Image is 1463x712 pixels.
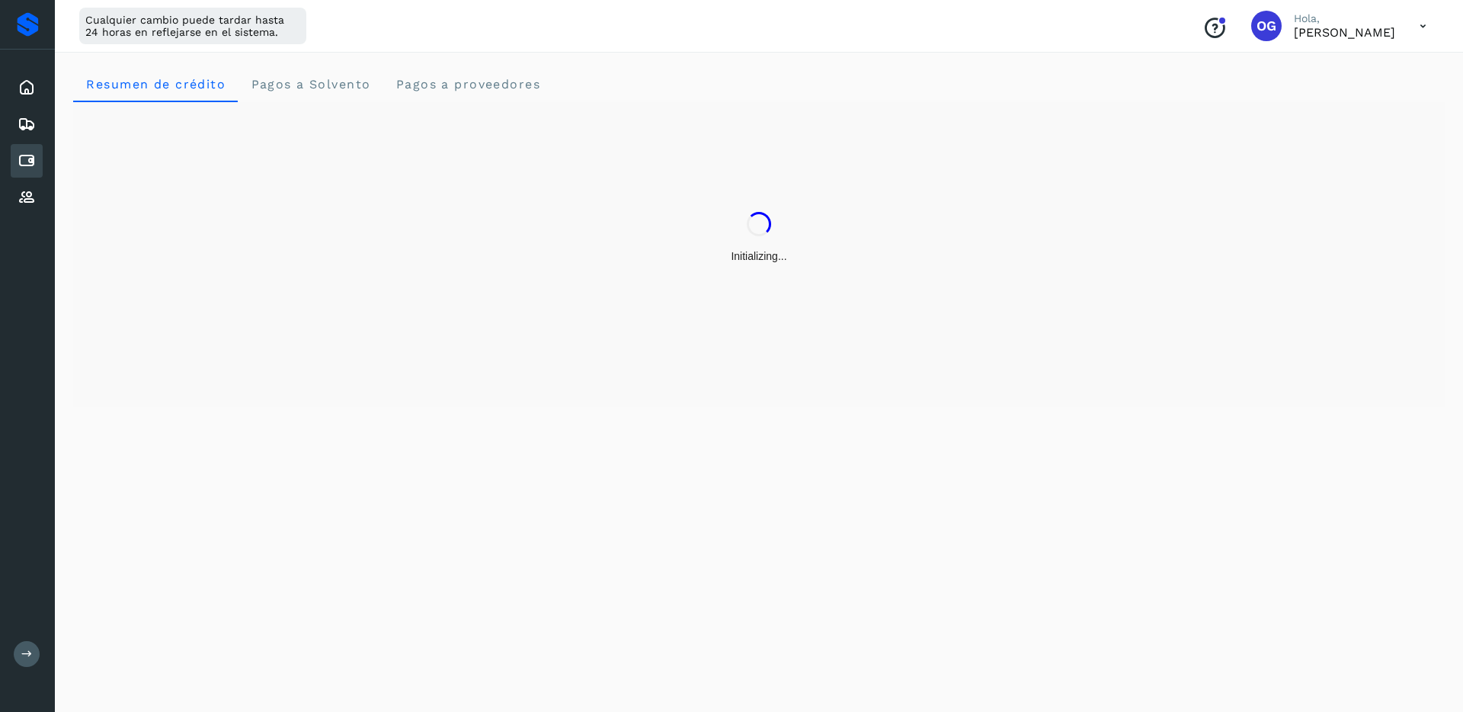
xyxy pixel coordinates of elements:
[79,8,306,44] div: Cualquier cambio puede tardar hasta 24 horas en reflejarse en el sistema.
[11,144,43,178] div: Cuentas por pagar
[11,181,43,214] div: Proveedores
[1294,25,1395,40] p: Oscar Guido
[1294,12,1395,25] p: Hola,
[11,107,43,141] div: Embarques
[85,77,226,91] span: Resumen de crédito
[250,77,370,91] span: Pagos a Solvento
[11,71,43,104] div: Inicio
[395,77,540,91] span: Pagos a proveedores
